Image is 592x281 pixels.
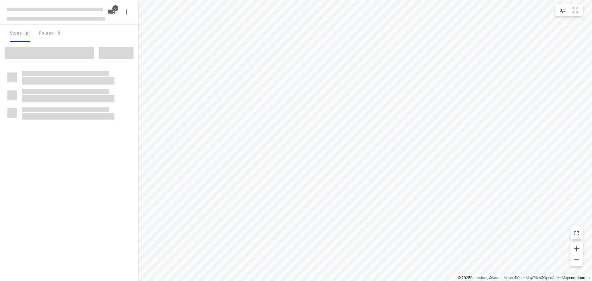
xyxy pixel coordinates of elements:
[557,4,569,16] button: Map settings
[517,276,541,280] a: OpenMapTiles
[555,4,583,16] div: small contained button group
[470,276,487,280] a: Routetitan
[544,276,569,280] a: OpenStreetMap
[492,276,513,280] a: Stadia Maps
[458,276,590,280] li: © 2025 , © , © © contributors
